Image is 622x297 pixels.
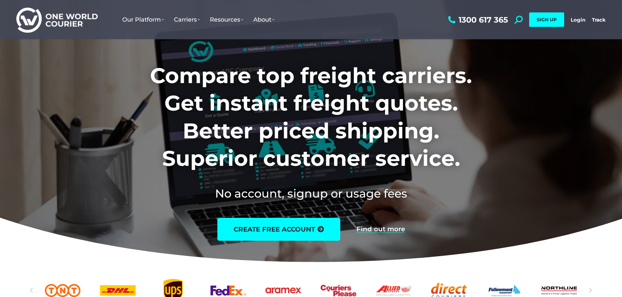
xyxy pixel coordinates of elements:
a: SIGN UP [529,12,564,27]
a: Our Platform [117,9,169,30]
span: SIGN UP [537,17,557,23]
img: One World Courier [16,7,98,33]
a: Find out more [357,226,405,233]
span: Resources [210,16,244,23]
span: Carriers [174,16,200,23]
a: Carriers [169,9,205,30]
span: About [253,16,275,23]
a: 1300 617 365 [446,16,508,24]
a: create free account [217,218,340,241]
h2: No account, signup or usage fees [107,185,515,201]
a: Login [571,17,585,23]
a: Track [592,17,606,23]
a: About [248,9,279,30]
span: Our Platform [122,16,164,23]
a: Resources [205,9,248,30]
h1: Compare top freight carriers. Get instant freight quotes. Better priced shipping. Superior custom... [107,62,515,172]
